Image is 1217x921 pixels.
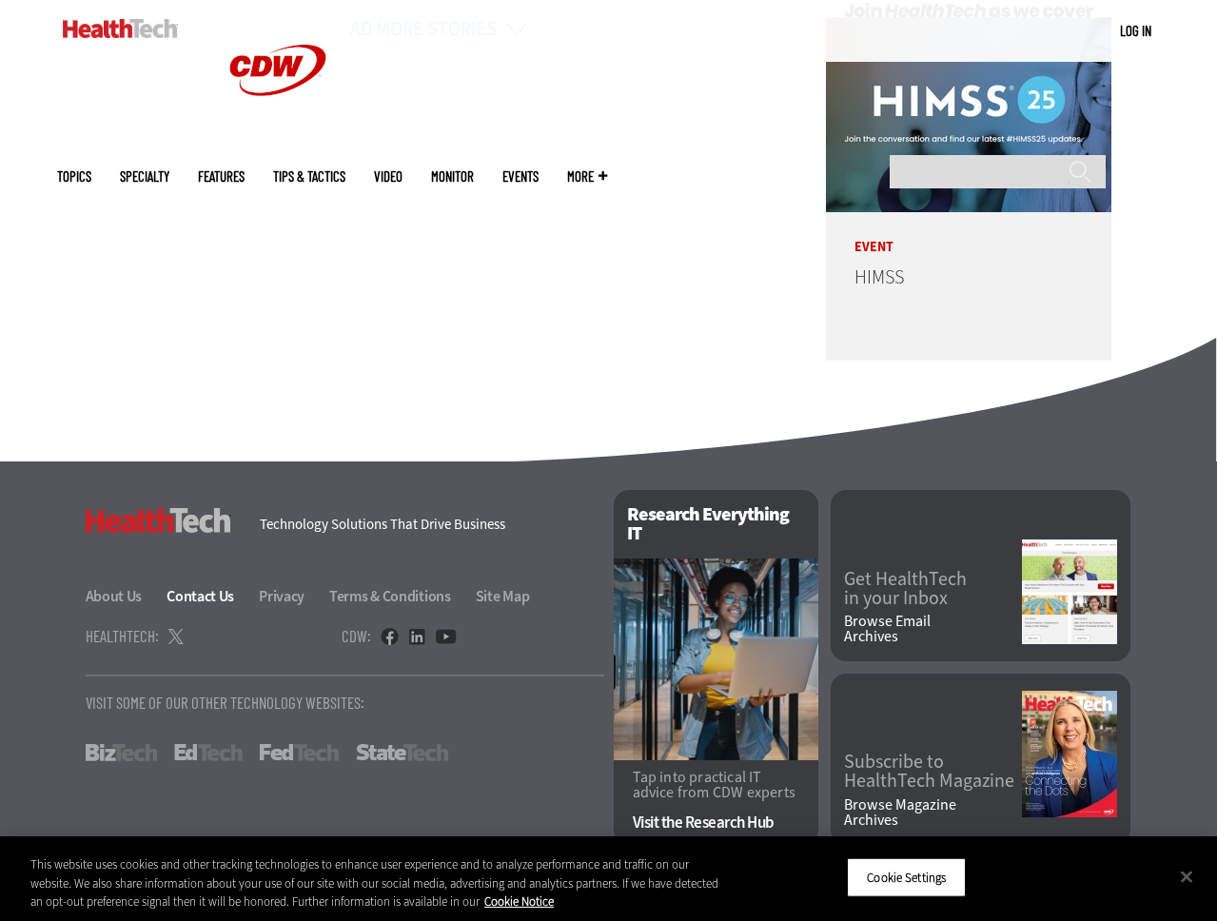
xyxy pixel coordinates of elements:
a: Site Map [476,586,530,606]
span: Topics [57,169,91,184]
a: Browse EmailArchives [844,614,1022,644]
a: MonITor [431,169,474,184]
a: HIMSS [854,265,904,290]
img: Summer 2025 cover [1022,691,1117,817]
a: Terms & Conditions [329,586,473,606]
a: About Us [86,586,165,606]
a: Browse MagazineArchives [844,797,1022,828]
a: Visit the Research Hub [633,814,799,831]
a: FedTech [260,744,339,761]
h2: Research Everything IT [614,490,818,558]
div: User menu [1120,21,1151,41]
button: Close [1166,855,1207,897]
a: EdTech [174,744,243,761]
img: newsletter screenshot [1022,539,1117,644]
a: Privacy [259,586,326,606]
a: Events [502,169,539,184]
h4: HealthTech: [86,628,159,644]
p: Tap into practical IT advice from CDW experts [633,770,799,800]
p: Event [826,212,1111,254]
h4: Technology Solutions That Drive Business [260,518,590,532]
a: More information about your privacy [484,893,554,910]
img: Home [63,19,178,38]
a: StateTech [356,744,448,761]
h4: CDW: [342,628,371,644]
div: This website uses cookies and other tracking technologies to enhance user experience and to analy... [30,855,730,911]
a: CDW [206,126,349,146]
a: Log in [1120,22,1151,39]
h3: HealthTech [86,508,231,533]
a: BizTech [86,744,157,761]
a: Video [374,169,402,184]
span: More [567,169,607,184]
a: Get HealthTechin your Inbox [844,570,1022,608]
span: Specialty [120,169,169,184]
button: Cookie Settings [847,857,966,897]
a: Tips & Tactics [273,169,345,184]
p: Visit Some Of Our Other Technology Websites: [86,695,604,711]
a: Subscribe toHealthTech Magazine [844,753,1022,791]
a: Features [198,169,245,184]
a: Contact Us [167,586,256,606]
